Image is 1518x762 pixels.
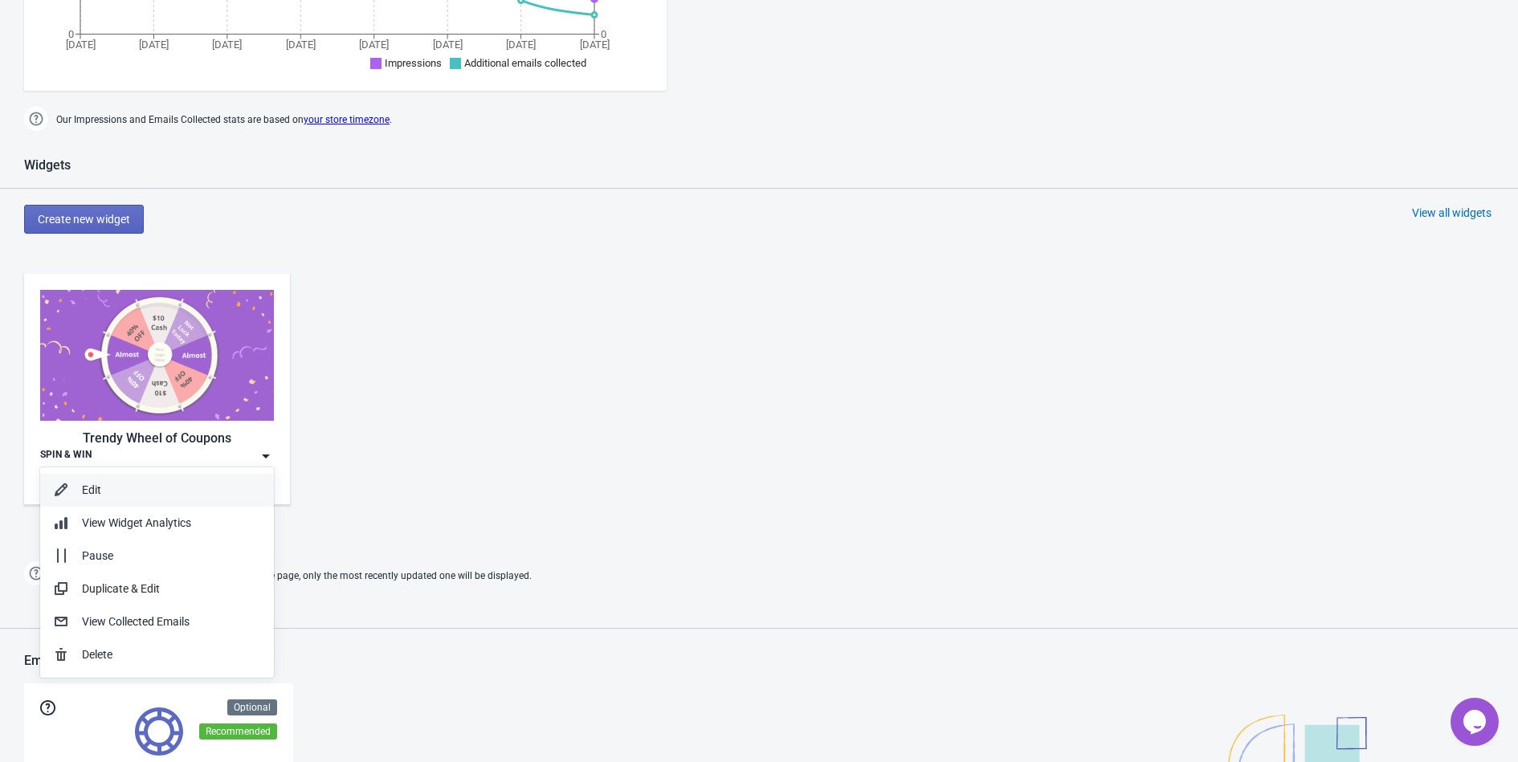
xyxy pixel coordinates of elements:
button: Edit [40,474,274,507]
div: Edit [82,482,261,499]
tspan: 0 [68,28,74,40]
img: tokens.svg [135,707,183,756]
span: Create new widget [38,213,130,226]
tspan: [DATE] [286,39,316,51]
tspan: [DATE] [359,39,389,51]
img: trendy_game.png [40,290,274,421]
div: Recommended [199,723,277,740]
div: View Collected Emails [82,613,261,630]
span: Our Impressions and Emails Collected stats are based on . [56,107,392,133]
tspan: [DATE] [212,39,242,51]
button: Pause [40,540,274,573]
tspan: [DATE] [139,39,169,51]
div: Pause [82,548,261,564]
tspan: 0 [601,28,606,40]
img: help.png [24,107,48,131]
tspan: [DATE] [580,39,610,51]
div: SPIN & WIN [40,448,92,464]
span: Impressions [385,57,442,69]
span: Additional emails collected [464,57,586,69]
span: If two Widgets are enabled and targeting the same page, only the most recently updated one will b... [56,563,532,589]
button: View Collected Emails [40,605,274,638]
button: Delete [40,638,274,671]
div: Optional [227,699,277,715]
div: Trendy Wheel of Coupons [40,429,274,448]
iframe: chat widget [1451,698,1502,746]
button: View Widget Analytics [40,507,274,540]
button: Create new widget [24,205,144,234]
tspan: [DATE] [506,39,536,51]
div: Duplicate & Edit [82,581,261,597]
tspan: [DATE] [433,39,463,51]
button: Duplicate & Edit [40,573,274,605]
img: help.png [24,561,48,585]
span: View Widget Analytics [82,516,191,529]
div: View all widgets [1412,205,1491,221]
img: dropdown.png [258,448,274,464]
tspan: [DATE] [66,39,96,51]
a: your store timezone [304,114,390,125]
div: Delete [82,646,261,663]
